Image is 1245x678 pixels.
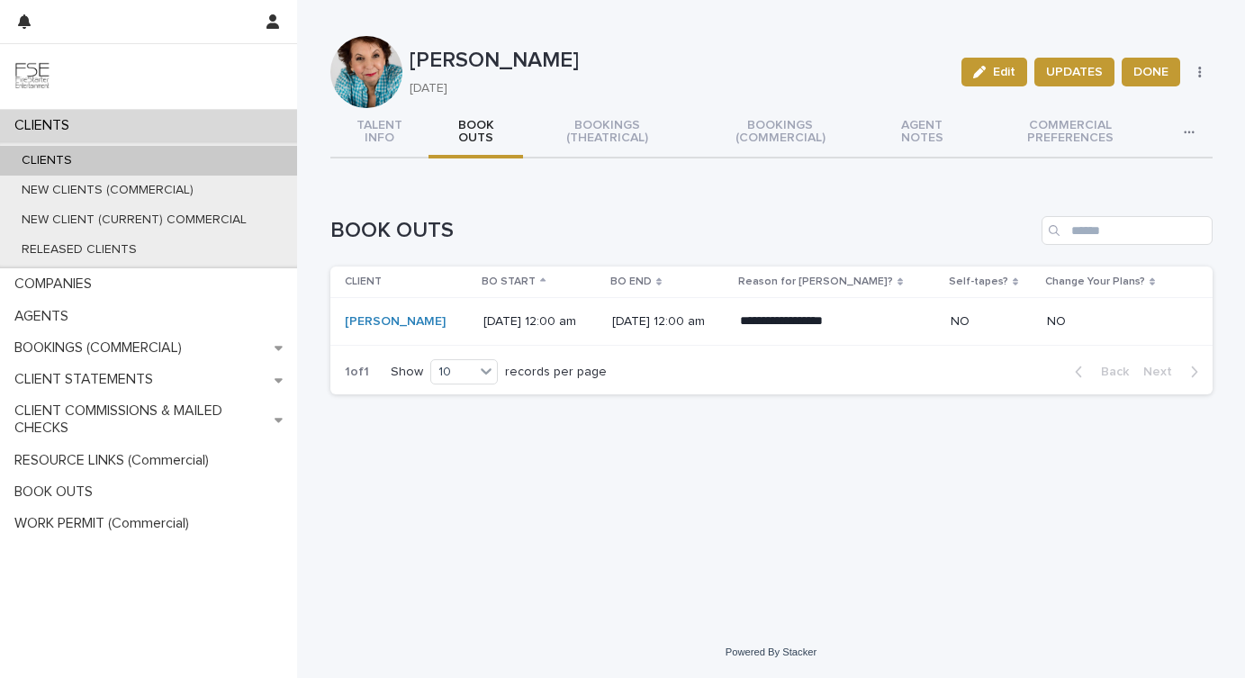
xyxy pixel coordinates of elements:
[610,272,652,292] p: BO END
[330,350,383,394] p: 1 of 1
[7,242,151,258] p: RELEASED CLIENTS
[7,212,261,228] p: NEW CLIENT (CURRENT) COMMERCIAL
[869,108,976,158] button: AGENT NOTES
[1136,364,1213,380] button: Next
[1090,366,1129,378] span: Back
[726,646,816,657] a: Powered By Stacker
[1133,63,1168,81] span: DONE
[7,153,86,168] p: CLIENTS
[949,272,1008,292] p: Self-tapes?
[7,183,208,198] p: NEW CLIENTS (COMMERCIAL)
[345,272,382,292] p: CLIENT
[483,314,597,330] p: [DATE] 12:00 am
[505,365,607,380] p: records per page
[1042,216,1213,245] input: Search
[692,108,869,158] button: BOOKINGS (COMMERCIAL)
[7,339,196,357] p: BOOKINGS (COMMERCIAL)
[951,314,1033,330] p: NO
[410,48,948,74] p: [PERSON_NAME]
[7,276,106,293] p: COMPANIES
[961,58,1027,86] button: Edit
[7,308,83,325] p: AGENTS
[7,484,107,501] p: BOOK OUTS
[391,365,423,380] p: Show
[7,402,275,437] p: CLIENT COMMISSIONS & MAILED CHECKS
[993,66,1015,78] span: Edit
[7,371,167,388] p: CLIENT STATEMENTS
[1034,58,1114,86] button: UPDATES
[1122,58,1180,86] button: DONE
[14,59,50,95] img: 9JgRvJ3ETPGCJDhvPVA5
[7,117,84,134] p: CLIENTS
[523,108,692,158] button: BOOKINGS (THEATRICAL)
[612,314,726,330] p: [DATE] 12:00 am
[330,218,1034,244] h1: BOOK OUTS
[345,314,446,330] a: [PERSON_NAME]
[1045,272,1145,292] p: Change Your Plans?
[410,81,941,96] p: [DATE]
[429,108,523,158] button: BOOK OUTS
[482,272,536,292] p: BO START
[330,108,429,158] button: TALENT INFO
[1047,314,1184,330] p: NO
[976,108,1166,158] button: COMMERCIAL PREFERENCES
[7,515,203,532] p: WORK PERMIT (Commercial)
[1046,63,1103,81] span: UPDATES
[1060,364,1136,380] button: Back
[7,452,223,469] p: RESOURCE LINKS (Commercial)
[738,272,893,292] p: Reason for [PERSON_NAME]?
[431,363,474,382] div: 10
[1143,366,1183,378] span: Next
